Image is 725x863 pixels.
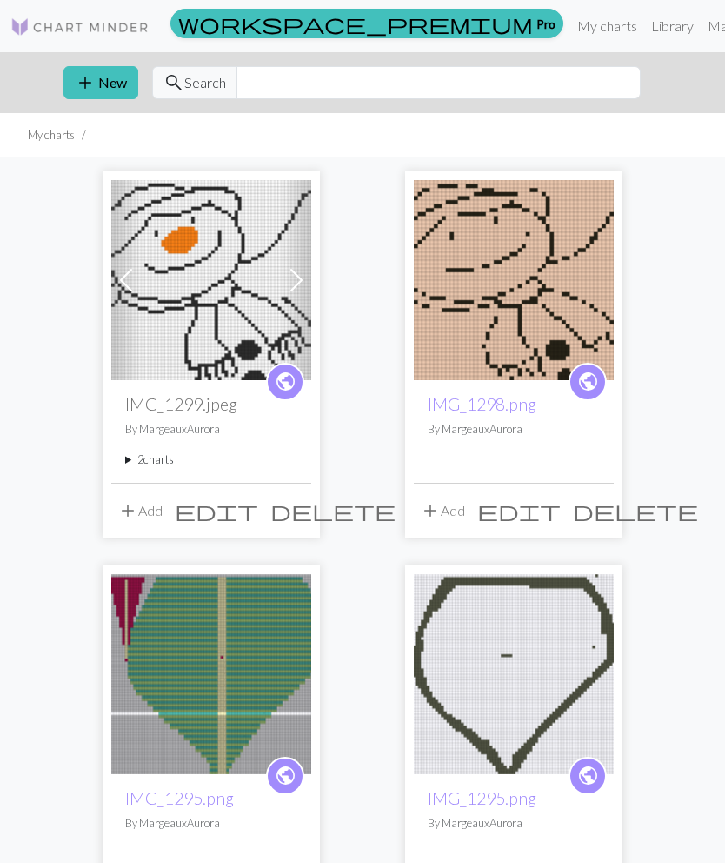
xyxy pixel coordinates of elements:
p: By MargeauxAurora [428,421,600,438]
h2: IMG_1299.jpeg [125,394,297,414]
img: IMG_1295.png [414,574,614,774]
button: Edit [471,494,567,527]
span: public [275,762,296,789]
a: IMG_1295.png [125,788,234,808]
img: IMG_1299.jpeg [111,180,311,380]
a: IMG_1298.png [428,394,536,414]
a: IMG_1299.jpeg [111,270,311,286]
a: IMG_1298.png [414,270,614,286]
button: Edit [169,494,264,527]
span: Search [184,72,226,93]
span: search [163,70,184,95]
img: Logo [10,17,150,37]
span: public [577,368,599,395]
button: Add [111,494,169,527]
a: IMG_1295.png [428,788,536,808]
i: Edit [175,500,258,521]
a: public [569,757,607,795]
i: Edit [477,500,561,521]
img: IMG_1298.png [414,180,614,380]
i: public [275,759,296,793]
p: By MargeauxAurora [125,815,297,832]
a: IMG_1295.png [111,664,311,680]
p: By MargeauxAurora [428,815,600,832]
img: IMG_1295.png [111,574,311,774]
button: Add [414,494,471,527]
button: New [63,66,138,99]
a: Library [644,9,701,43]
li: My charts [28,127,75,144]
i: public [577,365,599,399]
a: public [266,757,304,795]
p: By MargeauxAurora [125,421,297,438]
span: add [420,498,441,523]
span: add [75,70,96,95]
span: add [117,498,138,523]
summary: 2charts [125,452,297,468]
span: delete [270,498,396,523]
a: public [266,363,304,401]
span: public [275,368,296,395]
span: edit [477,498,561,523]
span: workspace_premium [178,11,533,36]
a: Pro [170,9,563,38]
a: public [569,363,607,401]
button: Delete [567,494,704,527]
i: public [275,365,296,399]
span: edit [175,498,258,523]
span: public [577,762,599,789]
button: Delete [264,494,402,527]
i: public [577,759,599,793]
a: My charts [570,9,644,43]
a: IMG_1295.png [414,664,614,680]
span: delete [573,498,698,523]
